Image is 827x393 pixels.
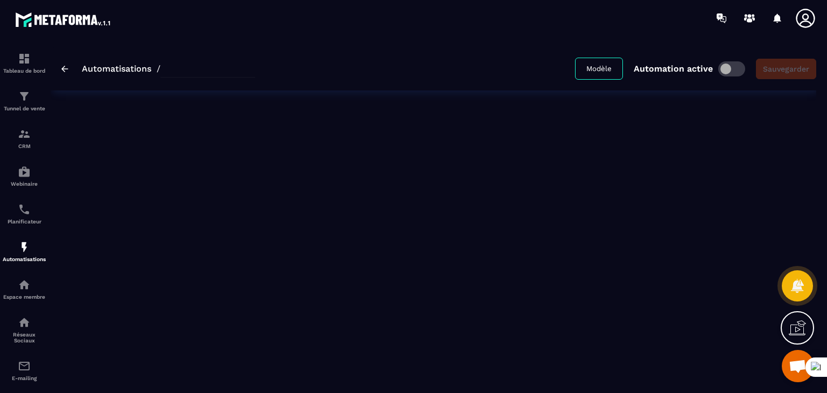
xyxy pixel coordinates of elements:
[18,203,31,216] img: scheduler
[3,120,46,157] a: formationformationCRM
[18,52,31,65] img: formation
[3,352,46,389] a: emailemailE-mailing
[3,270,46,308] a: automationsautomationsEspace membre
[3,106,46,111] p: Tunnel de vente
[18,241,31,254] img: automations
[3,332,46,343] p: Réseaux Sociaux
[61,66,68,72] img: arrow
[3,308,46,352] a: social-networksocial-networkRéseaux Sociaux
[3,44,46,82] a: formationformationTableau de bord
[18,165,31,178] img: automations
[18,128,31,141] img: formation
[782,350,814,382] a: Ouvrir le chat
[3,294,46,300] p: Espace membre
[18,360,31,373] img: email
[18,90,31,103] img: formation
[3,181,46,187] p: Webinaire
[3,143,46,149] p: CRM
[3,82,46,120] a: formationformationTunnel de vente
[3,195,46,233] a: schedulerschedulerPlanificateur
[634,64,713,74] p: Automation active
[575,58,623,80] button: Modèle
[3,68,46,74] p: Tableau de bord
[15,10,112,29] img: logo
[3,256,46,262] p: Automatisations
[157,64,160,74] span: /
[3,219,46,224] p: Planificateur
[3,157,46,195] a: automationsautomationsWebinaire
[18,316,31,329] img: social-network
[3,233,46,270] a: automationsautomationsAutomatisations
[3,375,46,381] p: E-mailing
[82,64,151,74] a: Automatisations
[18,278,31,291] img: automations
